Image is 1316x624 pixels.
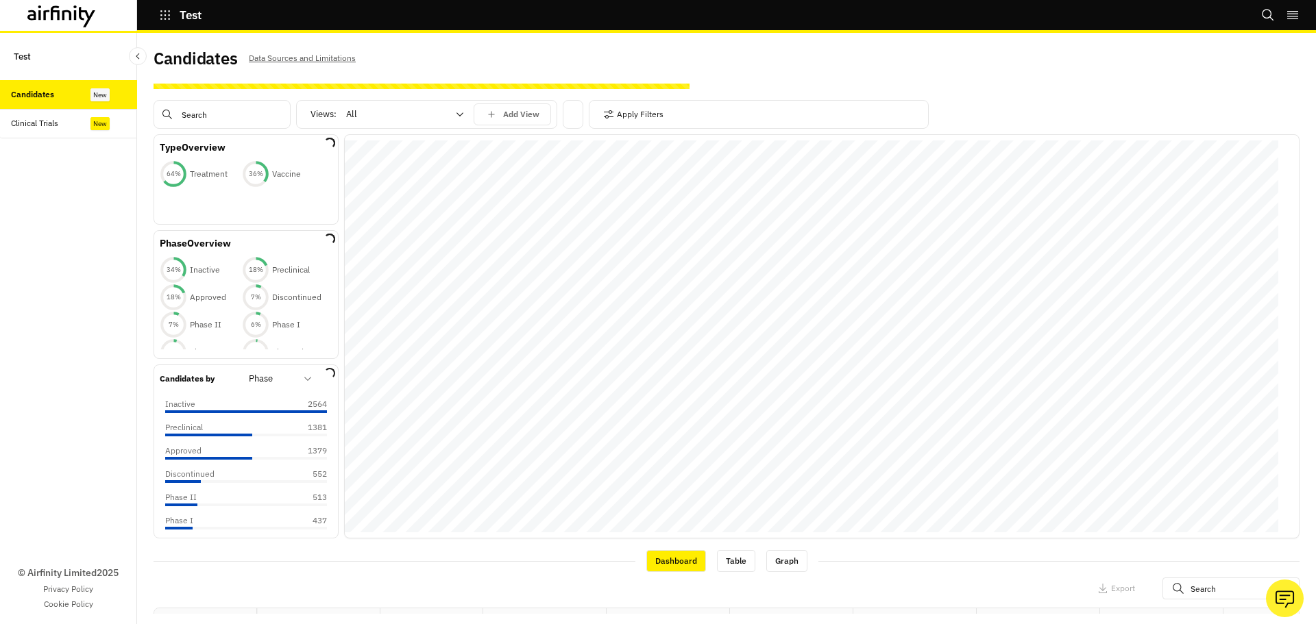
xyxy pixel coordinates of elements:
[249,51,356,66] p: Data Sources and Limitations
[154,49,238,68] h2: Candidates
[165,468,215,480] p: Discontinued
[242,347,269,356] div: 2 %
[160,319,187,329] div: 7 %
[272,346,310,358] p: Phase I/II
[180,9,202,21] p: Test
[190,346,225,358] p: Phase III
[165,445,202,457] p: Approved
[190,168,228,180] p: Treatment
[1261,3,1275,27] button: Search
[646,550,706,572] div: Dashboard
[14,44,31,69] p: Test
[43,583,93,595] a: Privacy Policy
[272,264,310,276] p: Preclinical
[293,468,327,480] p: 552
[1111,584,1135,593] p: Export
[474,103,551,125] button: save changes
[160,264,187,274] div: 34 %
[1162,577,1300,599] input: Search
[310,103,551,125] div: Views:
[11,88,54,101] div: Candidates
[1097,577,1135,599] button: Export
[293,445,327,457] p: 1379
[160,347,187,356] div: 4 %
[242,319,269,329] div: 6 %
[160,236,231,251] p: Phase Overview
[160,373,215,385] p: Candidates by
[160,292,187,301] div: 18 %
[44,598,93,610] a: Cookie Policy
[190,319,221,331] p: Phase II
[272,291,321,303] p: Discontinued
[272,319,300,331] p: Phase I
[766,550,807,572] div: Graph
[90,117,110,130] div: New
[293,421,327,434] p: 1381
[154,100,291,129] input: Search
[160,140,226,155] p: Type Overview
[190,291,226,303] p: Approved
[272,168,301,180] p: Vaccine
[90,88,110,101] div: New
[165,421,203,434] p: Preclinical
[165,491,197,503] p: Phase II
[603,103,663,125] button: Apply Filters
[293,491,327,503] p: 513
[242,292,269,301] div: 7 %
[190,264,220,276] p: Inactive
[165,514,193,527] p: Phase I
[18,566,119,580] p: © Airfinity Limited 2025
[1266,579,1304,617] button: Ask our analysts
[717,550,755,572] div: Table
[159,3,202,27] button: Test
[160,169,187,179] div: 64 %
[165,398,195,410] p: Inactive
[293,514,327,527] p: 437
[242,169,269,179] div: 36 %
[293,398,327,410] p: 2564
[129,47,147,65] button: Close Sidebar
[503,110,539,119] p: Add View
[242,264,269,274] div: 18 %
[11,117,58,129] div: Clinical Trials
